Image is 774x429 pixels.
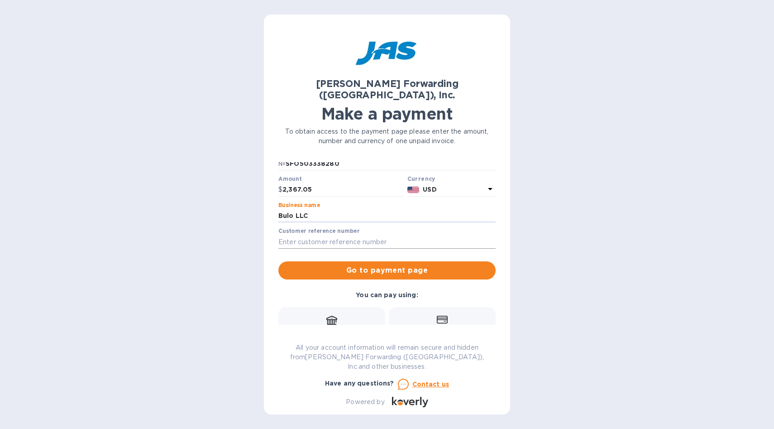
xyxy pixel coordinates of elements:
span: Go to payment page [286,265,488,276]
b: [PERSON_NAME] Forwarding ([GEOGRAPHIC_DATA]), Inc. [316,78,459,101]
label: Business name [278,202,320,208]
img: USD [407,187,420,193]
button: Go to payment page [278,261,496,280]
b: Currency [407,175,435,182]
p: Powered by [346,397,384,407]
p: To obtain access to the payment page please enter the amount, number and currency of one unpaid i... [278,127,496,146]
u: Contact us [412,381,449,388]
p: All your account information will remain secure and hidden from [PERSON_NAME] Forwarding ([GEOGRA... [278,343,496,371]
input: 0.00 [282,183,404,197]
b: USD [423,186,436,193]
p: № [278,159,286,169]
b: Have any questions? [325,380,394,387]
label: Customer reference number [278,229,359,234]
b: You can pay using: [356,291,418,299]
input: Enter business name [278,209,496,223]
input: Enter bill number [286,157,496,170]
label: Amount [278,176,301,182]
h1: Make a payment [278,104,496,123]
p: $ [278,185,282,194]
input: Enter customer reference number [278,235,496,249]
